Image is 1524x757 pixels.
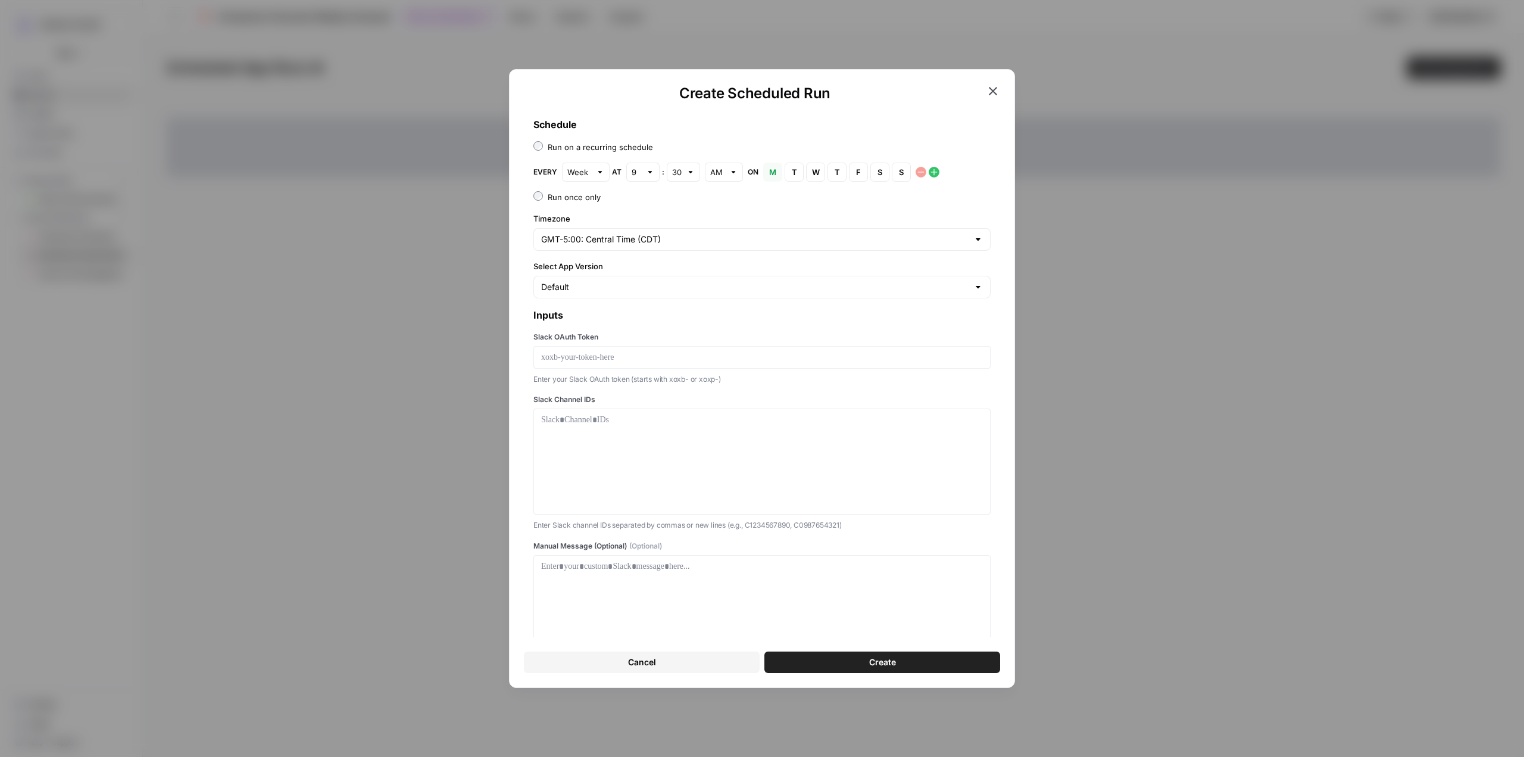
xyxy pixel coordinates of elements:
[870,163,889,182] button: S
[806,163,825,182] button: W
[524,84,986,103] h1: Create Scheduled Run
[533,541,991,552] label: Manual Message (Optional)
[827,163,847,182] button: T
[629,541,662,552] span: (Optional)
[876,166,883,178] span: S
[632,166,641,178] input: 9
[791,166,798,178] span: T
[533,213,991,225] label: Timezone
[533,332,991,342] label: Slack OAuth Token
[533,191,543,201] input: Run once only
[533,519,991,531] p: Enter Slack channel IDs separated by commas or new lines (e.g., C1234567890, C0987654321)
[763,163,782,182] button: M
[869,656,896,668] span: Create
[548,141,653,153] div: Run on a recurring schedule
[892,163,911,182] button: S
[533,119,577,130] b: Schedule
[548,191,601,203] div: Run once only
[524,652,760,673] button: Cancel
[533,167,557,177] span: Every
[533,260,991,272] label: Select App Version
[533,394,991,405] label: Slack Channel IDs
[748,167,758,177] span: on
[533,309,563,321] b: Inputs
[898,166,905,178] span: S
[541,281,969,293] input: Default
[710,166,724,178] input: AM
[662,167,664,177] span: :
[785,163,804,182] button: T
[764,652,1000,673] button: Create
[855,166,862,178] span: F
[541,233,969,245] input: GMT-5:00: Central Time (CDT)
[628,656,656,668] span: Cancel
[533,373,991,385] p: Enter your Slack OAuth token (starts with xoxb- or xoxp-)
[567,166,591,178] input: Week
[812,166,819,178] span: W
[769,166,776,178] span: M
[833,166,841,178] span: T
[672,166,682,178] input: 30
[533,141,543,151] input: Run on a recurring schedule
[612,167,622,177] span: at
[849,163,868,182] button: F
